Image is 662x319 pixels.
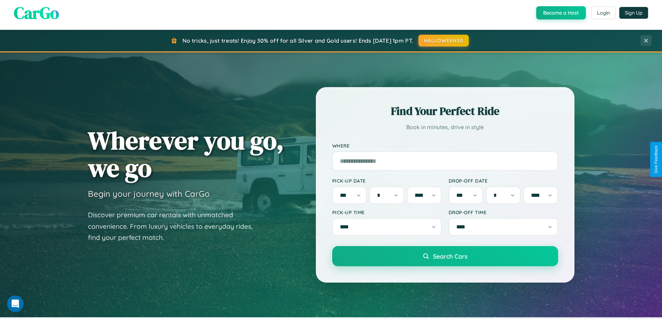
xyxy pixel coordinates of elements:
span: CarGo [14,1,59,24]
label: Where [332,143,558,149]
button: Sign Up [619,7,648,19]
label: Pick-up Date [332,178,442,184]
label: Drop-off Date [449,178,558,184]
p: Discover premium car rentals with unmatched convenience. From luxury vehicles to everyday rides, ... [88,209,262,243]
h3: Begin your journey with CarGo [88,188,210,199]
span: Search Cars [433,252,467,260]
div: Give Feedback [654,145,659,174]
label: Drop-off Time [449,209,558,215]
button: HALLOWEEN30 [418,35,469,47]
span: No tricks, just treats! Enjoy 30% off for all Silver and Gold users! Ends [DATE] 1pm PT. [182,37,413,44]
label: Pick-up Time [332,209,442,215]
h1: Wherever you go, we go [88,127,284,182]
p: Book in minutes, drive in style [332,122,558,132]
h2: Find Your Perfect Ride [332,103,558,119]
button: Become a Host [536,6,586,19]
button: Login [591,7,616,19]
button: Search Cars [332,246,558,266]
iframe: Intercom live chat [7,295,24,312]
